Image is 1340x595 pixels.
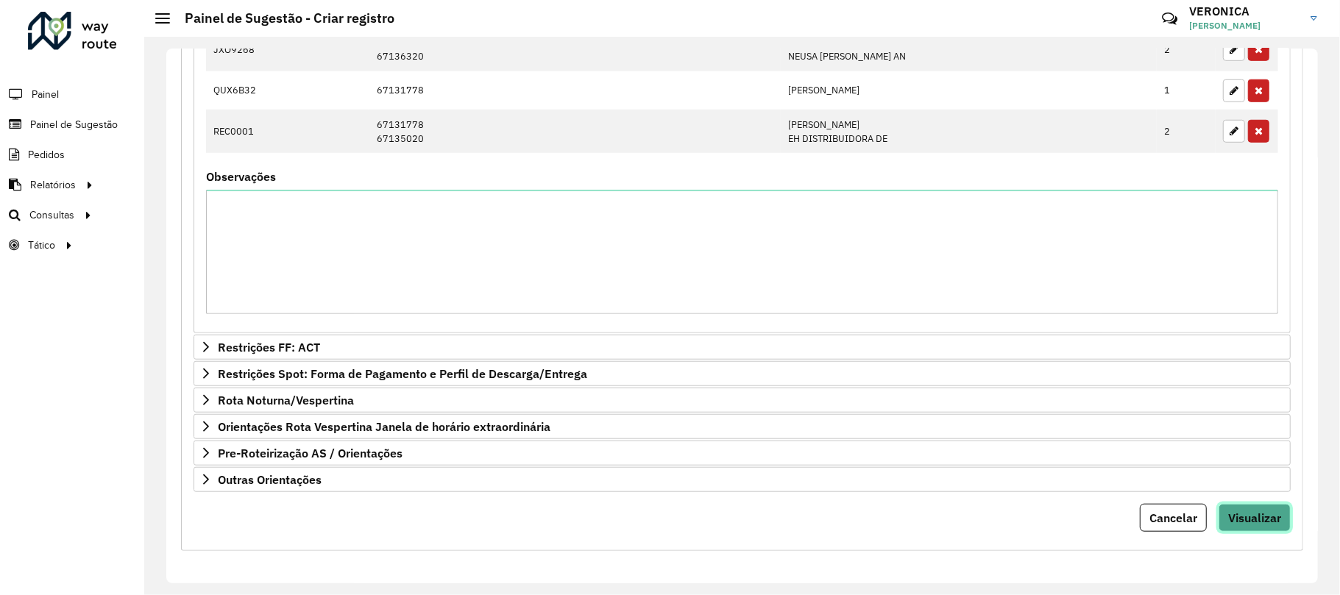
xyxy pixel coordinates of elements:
td: JXO9268 [206,28,369,71]
td: 2 [1157,28,1216,71]
button: Cancelar [1140,504,1207,532]
span: Restrições Spot: Forma de Pagamento e Perfil de Descarga/Entrega [218,368,587,380]
span: Cancelar [1149,510,1197,525]
a: Rota Noturna/Vespertina [194,388,1291,413]
span: Restrições FF: ACT [218,341,320,353]
td: QUX6B32 [206,71,369,110]
td: [PERSON_NAME] [781,71,1157,110]
span: Painel de Sugestão [30,117,118,132]
td: 2 [1157,110,1216,153]
span: Pedidos [28,147,65,163]
td: [PERSON_NAME] NEUSA [PERSON_NAME] AN [781,28,1157,71]
button: Visualizar [1219,504,1291,532]
span: Painel [32,87,59,102]
span: [PERSON_NAME] [1189,19,1300,32]
span: Tático [28,238,55,253]
a: Contato Rápido [1154,3,1185,35]
span: Outras Orientações [218,474,322,485]
a: Orientações Rota Vespertina Janela de horário extraordinária [194,414,1291,439]
td: REC0001 [206,110,369,153]
label: Observações [206,168,276,185]
h3: VERONICA [1189,4,1300,18]
a: Outras Orientações [194,467,1291,492]
span: Pre-Roteirização AS / Orientações [218,447,403,459]
span: Orientações Rota Vespertina Janela de horário extraordinária [218,421,550,432]
td: 67127913 67136320 [369,28,781,71]
a: Pre-Roteirização AS / Orientações [194,441,1291,466]
td: 1 [1157,71,1216,110]
h2: Painel de Sugestão - Criar registro [170,10,394,26]
a: Restrições Spot: Forma de Pagamento e Perfil de Descarga/Entrega [194,361,1291,386]
span: Visualizar [1228,510,1281,525]
td: 67131778 67135020 [369,110,781,153]
a: Restrições FF: ACT [194,335,1291,360]
span: Consultas [29,207,74,223]
td: 67131778 [369,71,781,110]
span: Relatórios [30,177,76,193]
span: Rota Noturna/Vespertina [218,394,354,406]
td: [PERSON_NAME] EH DISTRIBUIDORA DE [781,110,1157,153]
